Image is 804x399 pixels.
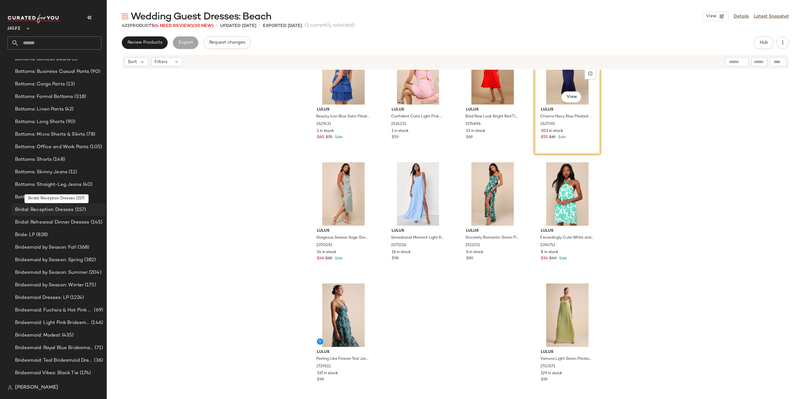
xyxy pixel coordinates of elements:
[65,118,76,126] span: (90)
[541,228,594,234] span: Lulus
[465,121,481,127] span: 1574896
[317,128,334,134] span: 1 in stock
[15,181,82,188] span: Bottoms: Straight-Leg Jeans
[68,169,77,176] span: (11)
[127,40,162,45] span: Review Products
[466,250,483,255] span: 6 in stock
[317,377,324,383] span: $98
[155,59,167,65] span: Filters
[15,118,65,126] span: Bottoms: Long Shorts
[334,256,343,261] span: Sale
[15,357,93,364] span: Bridesmaid: Teal Bridesmaid Dresses
[122,36,168,49] button: Review Products
[128,59,137,65] span: Sort
[220,23,256,29] p: updated [DATE]
[334,135,343,139] span: Sale
[392,228,445,234] span: Lulus
[317,228,370,234] span: Lulus
[15,332,61,339] span: Bridesmaid: Modest
[15,384,58,391] span: [PERSON_NAME]
[759,40,768,45] span: Hub
[541,256,548,262] span: $34
[387,162,450,226] img: 10165721_2071516.jpg
[392,107,445,113] span: Lulus
[754,36,774,49] button: Hub
[540,356,593,362] span: Yamuna Light Green Pleated Strapless Maxi Dress
[79,369,91,377] span: (174)
[317,349,370,355] span: Lulus
[391,235,444,241] span: Sensational Moment Light Blue Pleated Maxi Dress
[305,22,355,30] span: (1 currently selected)
[15,56,70,63] span: Bottoms: Bootcut Jeans
[15,256,83,264] span: Bridesmaid by Season: Spring
[541,377,547,383] span: $69
[465,243,480,248] span: 2511251
[466,135,473,140] span: $69
[15,231,35,239] span: Bride: LP
[52,156,65,163] span: (148)
[90,319,103,326] span: (146)
[8,21,20,33] span: Lulus
[392,135,399,140] span: $59
[193,24,214,28] span: (30 New)
[536,283,599,347] img: 2703571_01_hero_2025-08-15.jpg
[64,106,74,113] span: (42)
[15,282,84,289] span: Bridesmaid by Season: Winter
[15,156,52,163] span: Bottoms: Shorts
[15,307,93,314] span: Bridesmaid: Fuchsia & Hot Pink Bridesmaid Dresses
[131,11,271,23] span: Wedding Guest Dresses: Beach
[84,282,96,289] span: (175)
[73,93,86,100] span: (318)
[466,256,473,262] span: $89
[259,22,260,30] span: •
[392,256,399,262] span: $98
[15,194,74,201] span: Bottoms: Wide Leg Jeans
[465,114,519,120] span: Bold New Look Bright Red Tie-Back Midi Dress With Pockets
[316,356,369,362] span: Feeling Like Forever Teal Jacquard Organza Lace-Up Midi Dress
[15,369,79,377] span: Bridesmaid Vibes: Black Tie
[541,250,558,255] span: 8 in stock
[15,269,88,276] span: Bridesmaid by Season: Summer
[466,128,485,134] span: 13 in stock
[35,231,48,239] span: (828)
[325,256,332,262] span: $65
[536,162,599,226] img: 11672741_2394751.jpg
[316,243,332,248] span: 2370091
[93,357,103,364] span: (36)
[15,244,76,251] span: Bridesmaid by Season: Fall
[317,371,338,376] span: 337 in stock
[122,23,214,29] div: Products
[15,81,65,88] span: Bottoms: Cargo Pants
[312,283,375,347] img: 2729511_01_hero_2025-09-05.jpg
[540,243,555,248] span: 2394751
[74,194,84,201] span: (32)
[15,68,89,75] span: Bottoms: Business Casual Pants
[65,81,75,88] span: (13)
[316,364,331,369] span: 2729511
[76,244,90,251] span: (368)
[540,121,555,127] span: 2637391
[326,135,332,140] span: $75
[549,256,557,262] span: $49
[122,13,128,19] img: svg%3e
[317,256,324,262] span: $46
[540,364,555,369] span: 2703571
[89,143,102,151] span: (105)
[69,294,84,301] span: (1224)
[15,143,89,151] span: Bottoms: Office and Work Pants
[466,107,519,113] span: Lulus
[15,319,90,326] span: Bridesmaid: Light Pink Bridesmaid Dresses
[392,250,411,255] span: 16 in stock
[541,371,562,376] span: 129 in stock
[541,349,594,355] span: Lulus
[93,344,103,352] span: (71)
[15,106,64,113] span: Bottoms: Linen Pants
[209,40,245,45] span: Request changes
[15,294,69,301] span: Bridesmaid Dresses: LP
[122,24,130,28] span: 422
[734,13,749,20] a: Details
[465,235,519,241] span: Sincerely Romantic Green Floral Satin Tie-Back Maxi Dress
[204,36,251,49] button: Request changes
[316,235,369,241] span: Gorgeous Season Sage Green Satin Backless Midi Dress
[82,181,93,188] span: (40)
